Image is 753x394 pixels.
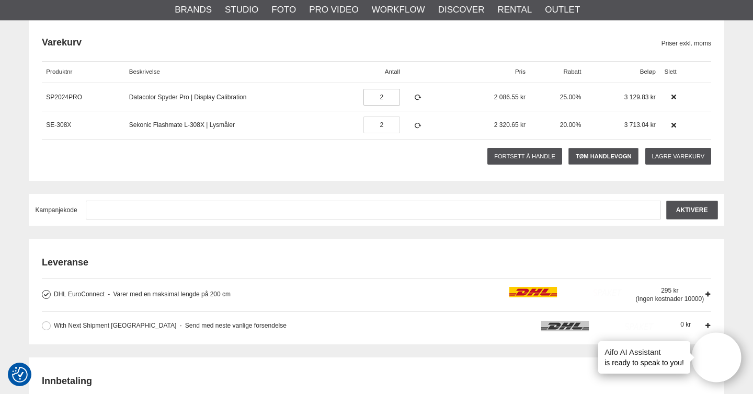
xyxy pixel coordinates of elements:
span: 2 320.65 [494,121,519,129]
a: Brands [175,3,212,17]
a: Sekonic Flashmate L-308X | Lysmåler [129,121,235,129]
a: Datacolor Spyder Pro | Display Calibration [129,94,247,101]
div: is ready to speak to you! [598,341,690,374]
span: (Ingen kostnader 10000) [635,295,704,303]
img: icon_dhl.png [541,321,654,331]
span: Produktnr [46,68,72,75]
a: SP2024PRO [46,94,82,101]
span: 3 713.04 [624,121,649,129]
span: Beløp [640,68,656,75]
img: Revisit consent button [12,367,28,383]
h4: Aifo AI Assistant [604,346,684,357]
a: Rental [497,3,532,17]
span: Rabatt [563,68,581,75]
a: Tøm handlevogn [568,148,638,165]
a: Fortsett å handle [487,148,562,165]
a: Workflow [372,3,425,17]
a: Lagre varekurv [645,148,711,165]
span: With Next Shipment [GEOGRAPHIC_DATA] [54,322,176,329]
span: Send med neste vanlige forsendelse [180,322,287,329]
button: Samtykkepreferanser [12,365,28,384]
input: Aktivere [666,201,718,219]
span: Kampanjekode [36,206,77,214]
span: 3 129.83 [624,94,649,101]
span: 25.00% [560,94,581,101]
span: DHL EuroConnect [54,291,105,298]
h2: Innbetaling [42,375,711,388]
a: Pro Video [309,3,358,17]
span: Pris [515,68,526,75]
span: Beskrivelse [129,68,160,75]
span: Priser exkl. moms [661,39,711,48]
span: 295 [661,287,678,294]
span: Slett [665,68,677,75]
h2: Leveranse [42,256,711,269]
span: 20.00% [560,121,581,129]
a: Outlet [545,3,580,17]
span: Antall [385,68,400,75]
a: Foto [271,3,296,17]
span: 0 [680,321,691,328]
h2: Varekurv [42,36,661,49]
img: icon_dhl.png [509,287,622,297]
a: Studio [225,3,258,17]
span: Varer med en maksimal lengde på 200 cm [108,291,231,298]
a: SE-308X [46,121,71,129]
span: 2 086.55 [494,94,519,101]
a: Discover [438,3,485,17]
